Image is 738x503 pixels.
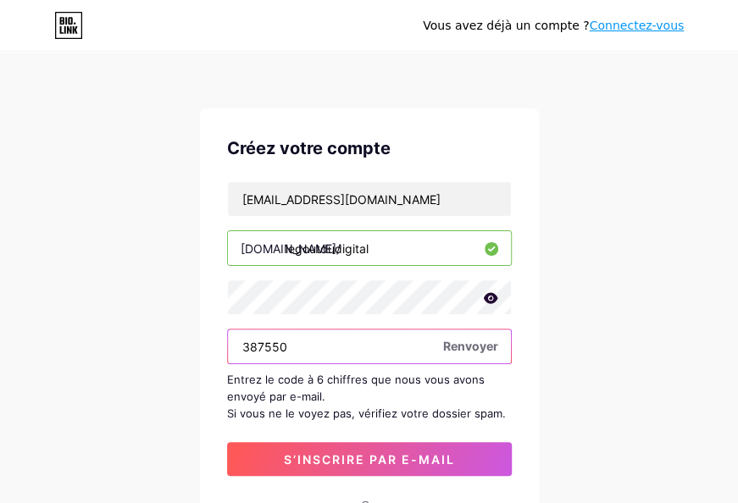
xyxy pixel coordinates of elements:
span: S’inscrire par e-mail [284,452,455,467]
div: Entrez le code à 6 chiffres que nous vous avons envoyé par e-mail. Si vous ne le voyez pas, vérif... [227,371,512,422]
input: Messagerie électronique [228,182,511,216]
button: S’inscrire par e-mail [227,442,512,476]
input: Coller le code de connexion [228,329,511,363]
input: nom d’utilisateur [228,231,511,265]
div: Créez votre compte [227,135,512,161]
div: [DOMAIN_NAME]/ [241,240,341,257]
a: Connectez-vous [589,19,684,32]
div: Vous avez déjà un compte ? [423,17,684,35]
span: Renvoyer [443,337,498,355]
